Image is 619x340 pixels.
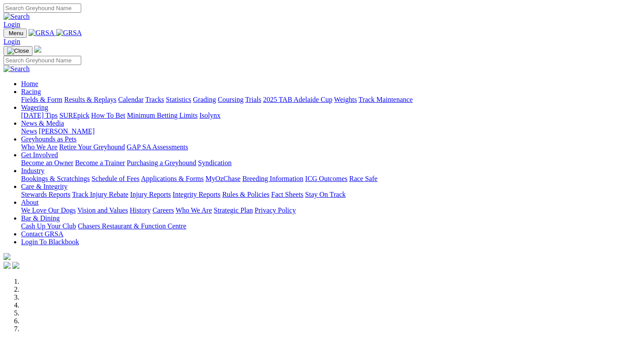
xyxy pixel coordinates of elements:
button: Toggle navigation [4,29,27,38]
span: Menu [9,30,23,36]
a: Become a Trainer [75,159,125,166]
a: Contact GRSA [21,230,63,238]
a: Wagering [21,104,48,111]
a: Purchasing a Greyhound [127,159,196,166]
a: [PERSON_NAME] [39,127,94,135]
a: Track Maintenance [359,96,413,103]
a: Home [21,80,38,87]
div: About [21,206,615,214]
a: Privacy Policy [255,206,296,214]
a: Weights [334,96,357,103]
a: 2025 TAB Adelaide Cup [263,96,332,103]
a: Minimum Betting Limits [127,112,198,119]
a: ICG Outcomes [305,175,347,182]
img: GRSA [29,29,54,37]
a: Trials [245,96,261,103]
a: Cash Up Your Club [21,222,76,230]
a: We Love Our Dogs [21,206,76,214]
img: Search [4,13,30,21]
a: Race Safe [349,175,377,182]
div: Racing [21,96,615,104]
div: Greyhounds as Pets [21,143,615,151]
a: Coursing [218,96,244,103]
div: Industry [21,175,615,183]
a: Login [4,21,20,28]
a: Careers [152,206,174,214]
a: Bookings & Scratchings [21,175,90,182]
a: Login To Blackbook [21,238,79,246]
img: Search [4,65,30,73]
a: Racing [21,88,41,95]
img: logo-grsa-white.png [4,253,11,260]
a: Track Injury Rebate [72,191,128,198]
a: Breeding Information [242,175,303,182]
a: News [21,127,37,135]
a: Rules & Policies [222,191,270,198]
a: Retire Your Greyhound [59,143,125,151]
input: Search [4,4,81,13]
a: Fact Sheets [271,191,303,198]
div: Get Involved [21,159,615,167]
a: Vision and Values [77,206,128,214]
a: GAP SA Assessments [127,143,188,151]
a: Industry [21,167,44,174]
a: Grading [193,96,216,103]
button: Toggle navigation [4,46,32,56]
img: Close [7,47,29,54]
a: Care & Integrity [21,183,68,190]
img: GRSA [56,29,82,37]
a: Integrity Reports [173,191,220,198]
a: How To Bet [91,112,126,119]
a: [DATE] Tips [21,112,58,119]
a: Who We Are [21,143,58,151]
a: History [130,206,151,214]
div: Bar & Dining [21,222,615,230]
a: Isolynx [199,112,220,119]
a: Tracks [145,96,164,103]
a: Stewards Reports [21,191,70,198]
a: News & Media [21,119,64,127]
a: About [21,199,39,206]
a: Schedule of Fees [91,175,139,182]
a: Applications & Forms [141,175,204,182]
a: Stay On Track [305,191,345,198]
a: Login [4,38,20,45]
a: Fields & Form [21,96,62,103]
a: Statistics [166,96,191,103]
a: Become an Owner [21,159,73,166]
img: logo-grsa-white.png [34,46,41,53]
input: Search [4,56,81,65]
a: MyOzChase [205,175,241,182]
img: twitter.svg [12,262,19,269]
a: Results & Replays [64,96,116,103]
a: Who We Are [176,206,212,214]
a: Syndication [198,159,231,166]
a: Greyhounds as Pets [21,135,76,143]
a: Strategic Plan [214,206,253,214]
a: Get Involved [21,151,58,159]
div: News & Media [21,127,615,135]
a: Injury Reports [130,191,171,198]
div: Care & Integrity [21,191,615,199]
a: Chasers Restaurant & Function Centre [78,222,186,230]
a: Bar & Dining [21,214,60,222]
img: facebook.svg [4,262,11,269]
div: Wagering [21,112,615,119]
a: Calendar [118,96,144,103]
a: SUREpick [59,112,89,119]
